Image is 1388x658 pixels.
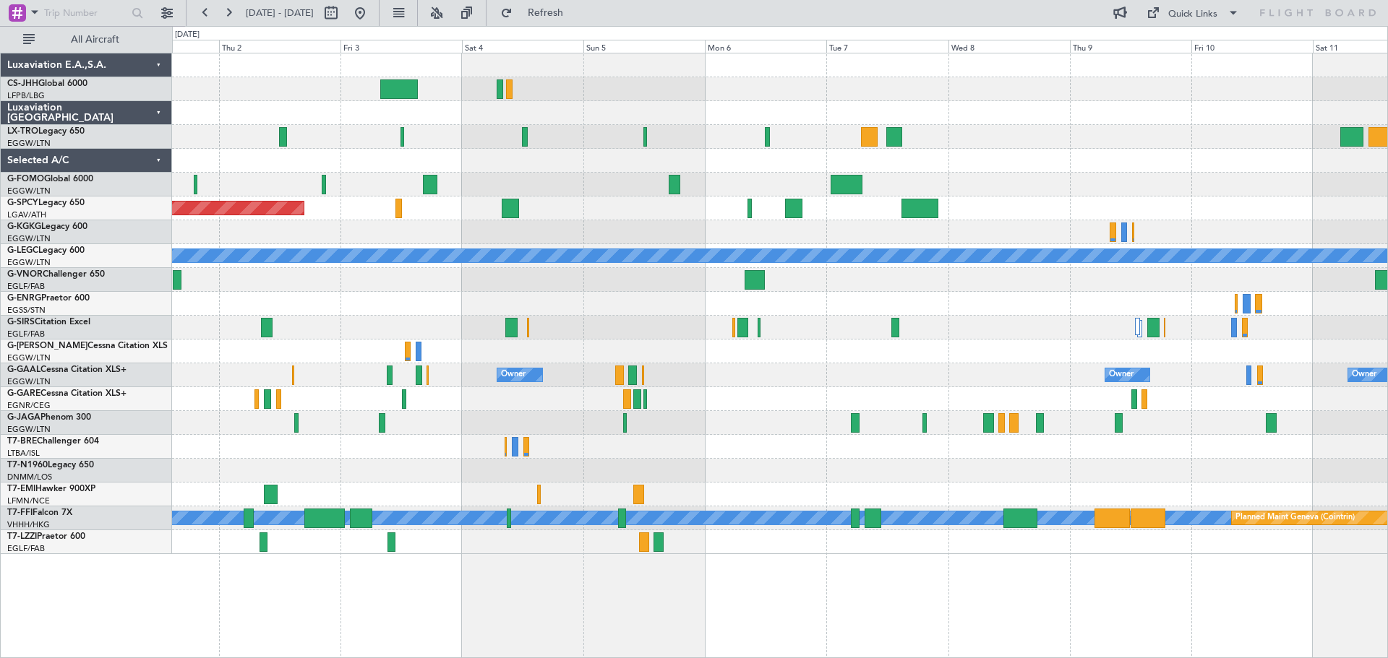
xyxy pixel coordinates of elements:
[7,246,38,255] span: G-LEGC
[7,519,50,530] a: VHHH/HKG
[7,365,127,374] a: G-GAALCessna Citation XLS+
[7,318,35,326] span: G-SIRS
[494,1,581,25] button: Refresh
[1139,1,1246,25] button: Quick Links
[7,413,40,422] span: G-JAGA
[1070,40,1191,53] div: Thu 9
[246,7,314,20] span: [DATE] - [DATE]
[7,342,168,350] a: G-[PERSON_NAME]Cessna Citation XLS
[7,199,38,207] span: G-SPCY
[7,257,51,268] a: EGGW/LTN
[7,246,85,255] a: G-LEGCLegacy 600
[7,281,45,292] a: EGLF/FAB
[7,294,90,303] a: G-ENRGPraetor 600
[7,270,105,279] a: G-VNORChallenger 650
[7,222,41,231] span: G-KGKG
[7,437,99,446] a: T7-BREChallenger 604
[7,199,85,207] a: G-SPCYLegacy 650
[1235,507,1355,529] div: Planned Maint Geneva (Cointrin)
[7,175,93,183] a: G-FOMOGlobal 6000
[38,35,153,45] span: All Aircraft
[7,90,45,101] a: LFPB/LBG
[7,508,33,517] span: T7-FFI
[501,364,526,386] div: Owner
[340,40,462,53] div: Fri 3
[7,175,44,183] span: G-FOMO
[7,400,51,411] a: EGNR/CEG
[1168,7,1217,22] div: Quick Links
[219,40,340,53] div: Thu 2
[7,437,37,446] span: T7-BRE
[7,79,87,88] a: CS-JHHGlobal 6000
[7,127,85,136] a: LX-TROLegacy 650
[7,79,38,88] span: CS-JHH
[7,186,51,196] a: EGGW/LTN
[16,28,157,51] button: All Aircraft
[7,543,45,554] a: EGLF/FAB
[7,485,35,493] span: T7-EMI
[7,461,48,469] span: T7-N1960
[7,294,41,303] span: G-ENRG
[7,352,51,363] a: EGGW/LTN
[7,342,87,350] span: G-[PERSON_NAME]
[7,209,46,220] a: LGAV/ATH
[7,222,87,231] a: G-KGKGLegacy 600
[7,389,40,398] span: G-GARE
[7,233,51,244] a: EGGW/LTN
[1109,364,1134,386] div: Owner
[7,495,50,506] a: LFMN/NCE
[7,365,40,374] span: G-GAAL
[462,40,583,53] div: Sat 4
[7,376,51,387] a: EGGW/LTN
[44,2,127,24] input: Trip Number
[175,29,200,41] div: [DATE]
[515,8,576,18] span: Refresh
[705,40,826,53] div: Mon 6
[7,472,52,482] a: DNMM/LOS
[7,305,46,316] a: EGSS/STN
[7,424,51,435] a: EGGW/LTN
[7,270,43,279] span: G-VNOR
[7,448,40,459] a: LTBA/ISL
[826,40,948,53] div: Tue 7
[1352,364,1376,386] div: Owner
[7,389,127,398] a: G-GARECessna Citation XLS+
[583,40,705,53] div: Sun 5
[7,532,37,541] span: T7-LZZI
[7,127,38,136] span: LX-TRO
[7,508,72,517] a: T7-FFIFalcon 7X
[7,413,91,422] a: G-JAGAPhenom 300
[1191,40,1313,53] div: Fri 10
[7,318,90,326] a: G-SIRSCitation Excel
[7,461,94,469] a: T7-N1960Legacy 650
[7,485,95,493] a: T7-EMIHawker 900XP
[948,40,1070,53] div: Wed 8
[7,138,51,149] a: EGGW/LTN
[7,532,85,541] a: T7-LZZIPraetor 600
[7,329,45,339] a: EGLF/FAB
